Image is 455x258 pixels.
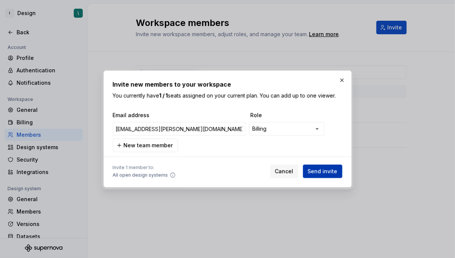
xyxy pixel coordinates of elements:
p: You currently have seats assigned on your current plan. You can add up to one viewer. [113,92,342,99]
span: Role [251,111,326,119]
span: Invite 1 member to: [113,165,176,171]
button: New team member [113,139,178,152]
button: Send invite [303,165,342,178]
span: Send invite [308,168,338,175]
span: New team member [124,142,173,149]
span: All open design systems [113,172,168,178]
h2: Invite new members to your workspace [113,80,342,89]
span: Email address [113,111,248,119]
button: Cancel [270,165,298,178]
b: 1 / 1 [160,92,168,99]
span: Cancel [275,168,294,175]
